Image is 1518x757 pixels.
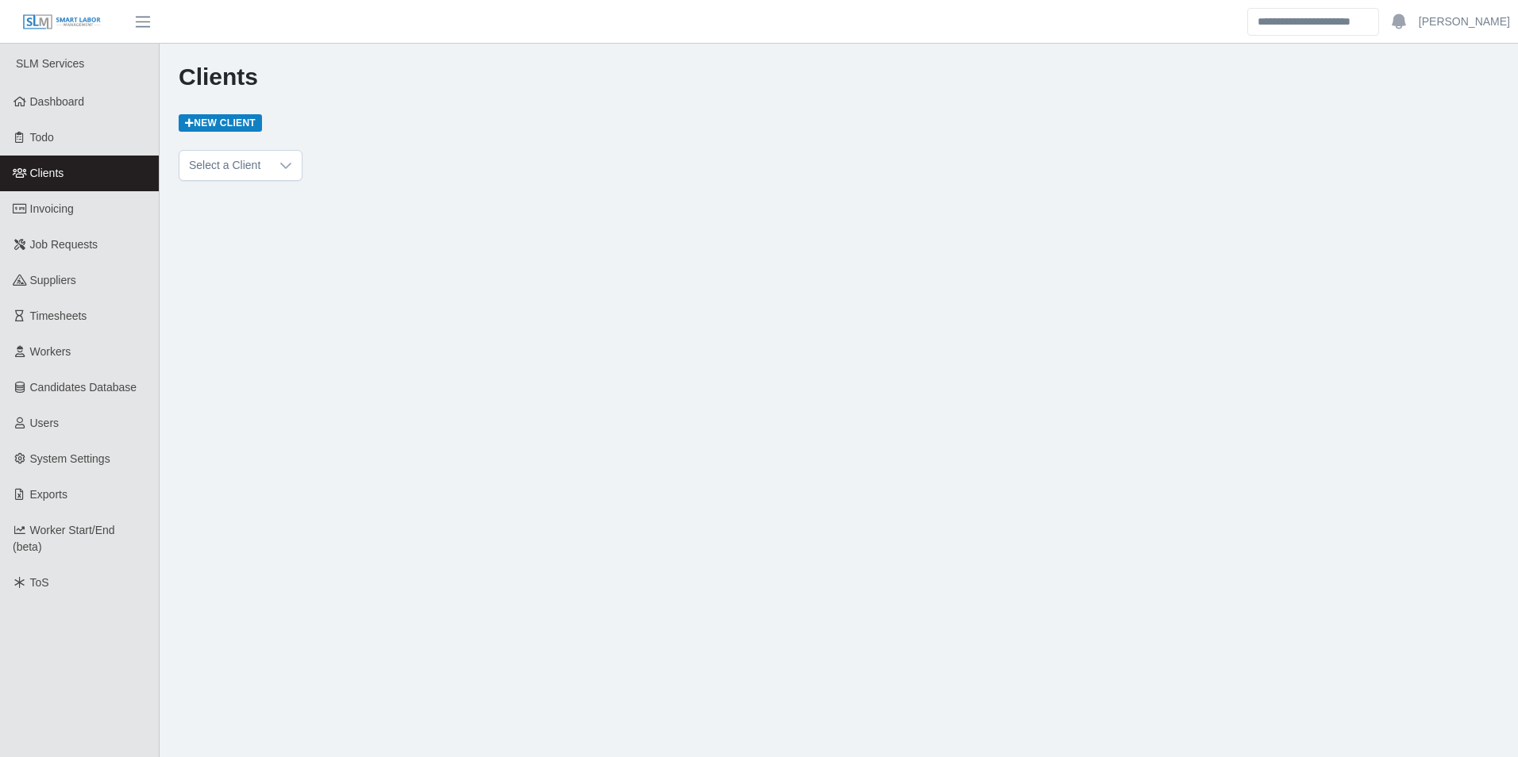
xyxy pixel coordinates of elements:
span: Workers [30,345,71,358]
span: Suppliers [30,274,76,286]
span: Todo [30,131,54,144]
span: Exports [30,488,67,501]
span: Candidates Database [30,381,137,394]
span: Job Requests [30,238,98,251]
h1: Clients [179,63,1499,91]
span: Invoicing [30,202,74,215]
span: Timesheets [30,309,87,322]
span: Worker Start/End (beta) [13,524,115,553]
span: Clients [30,167,64,179]
span: Dashboard [30,95,85,108]
span: ToS [30,576,49,589]
a: [PERSON_NAME] [1419,13,1510,30]
span: Select a Client [179,151,270,180]
input: Search [1247,8,1379,36]
a: New Client [179,114,262,132]
span: SLM Services [16,57,84,70]
span: Users [30,417,60,429]
img: SLM Logo [22,13,102,31]
span: System Settings [30,452,110,465]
